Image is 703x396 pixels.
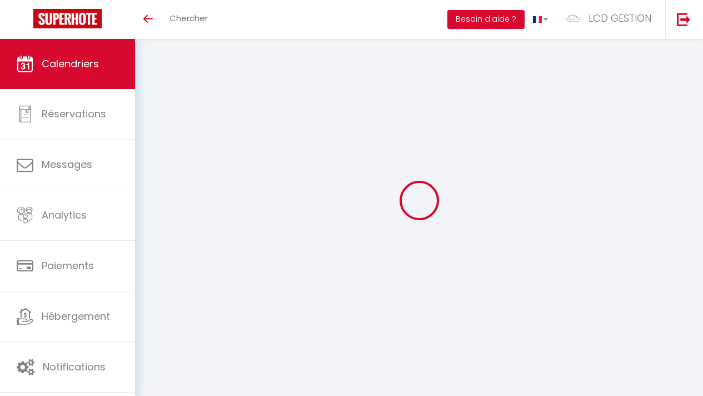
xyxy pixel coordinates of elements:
span: Messages [42,157,92,171]
span: LCD GESTION [589,11,651,25]
button: Besoin d'aide ? [447,10,525,29]
span: Chercher [169,12,208,24]
img: Super Booking [33,9,102,28]
span: Paiements [42,259,94,273]
span: Hébergement [42,309,110,323]
span: Réservations [42,107,106,121]
img: logout [677,12,691,26]
span: Calendriers [42,57,99,71]
span: Analytics [42,208,87,222]
img: ... [565,10,581,27]
span: Notifications [43,360,106,374]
